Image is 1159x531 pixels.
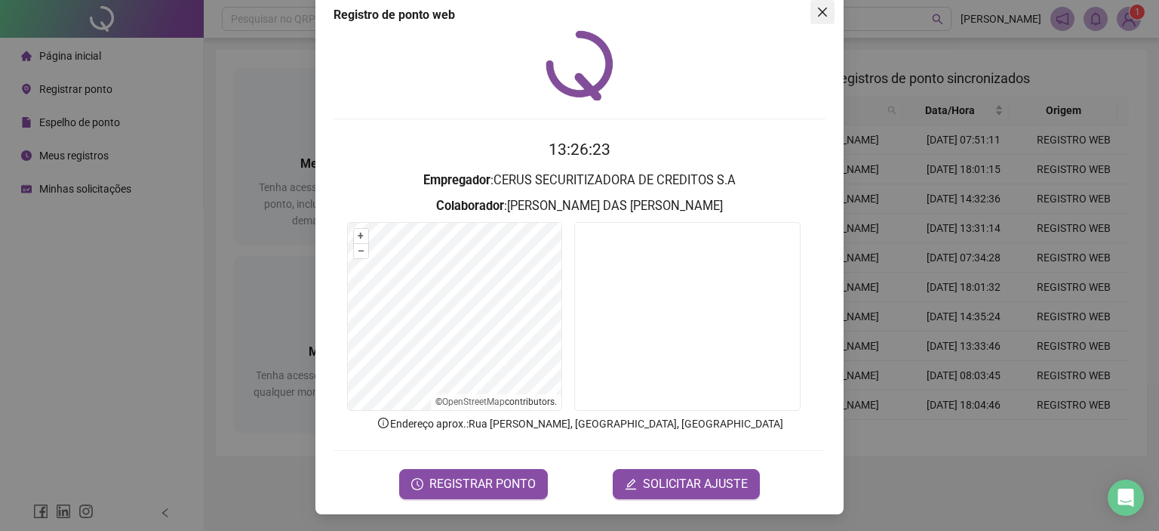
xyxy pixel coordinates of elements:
img: QRPoint [546,30,613,100]
span: SOLICITAR AJUSTE [643,475,748,493]
h3: : CERUS SECURITIZADORA DE CREDITOS S.A [334,171,825,190]
button: REGISTRAR PONTO [399,469,548,499]
span: close [816,6,829,18]
a: OpenStreetMap [442,397,505,407]
button: editSOLICITAR AJUSTE [613,469,760,499]
strong: Empregador [423,173,490,187]
li: © contributors. [435,397,557,407]
p: Endereço aprox. : Rua [PERSON_NAME], [GEOGRAPHIC_DATA], [GEOGRAPHIC_DATA] [334,415,825,432]
button: – [354,244,368,258]
time: 13:26:23 [549,140,610,159]
span: info-circle [377,416,390,430]
div: Open Intercom Messenger [1108,480,1144,516]
span: edit [625,478,637,490]
strong: Colaborador [436,199,504,213]
h3: : [PERSON_NAME] DAS [PERSON_NAME] [334,196,825,216]
button: + [354,229,368,243]
span: clock-circle [411,478,423,490]
span: REGISTRAR PONTO [429,475,536,493]
div: Registro de ponto web [334,6,825,24]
